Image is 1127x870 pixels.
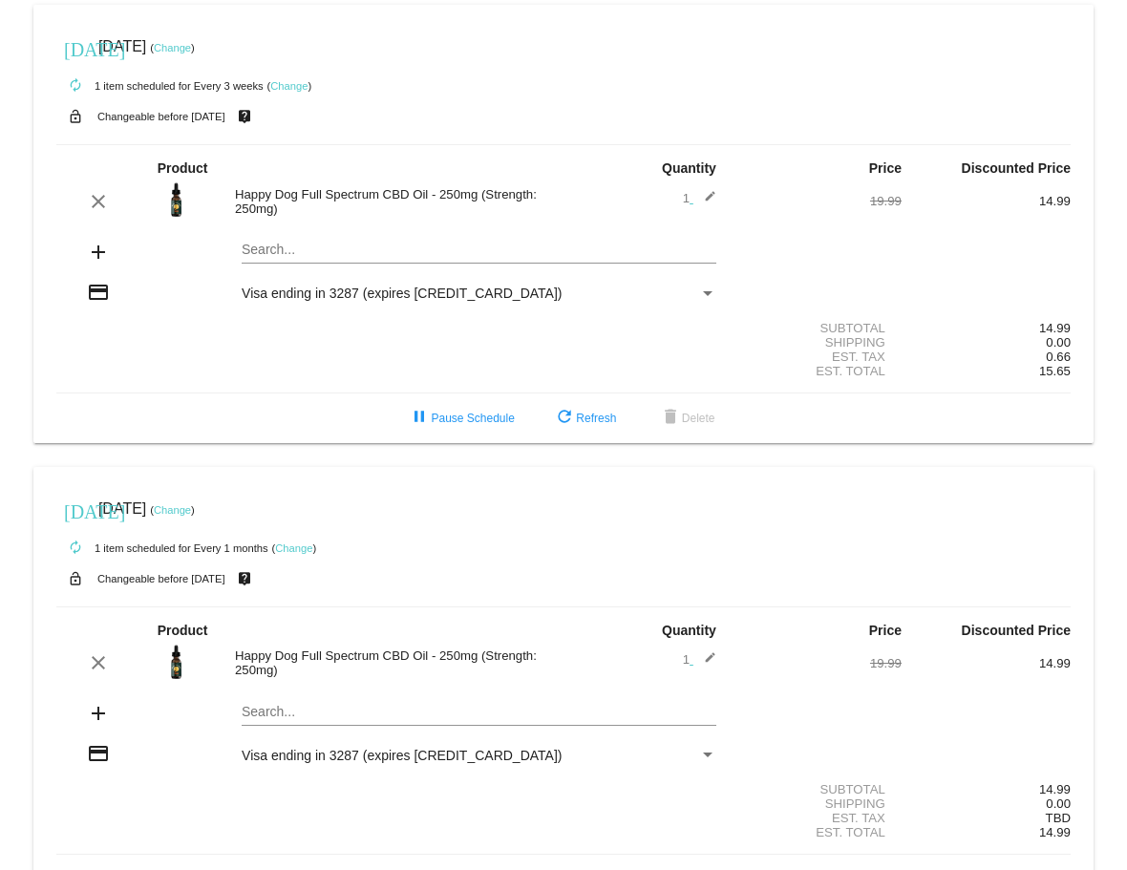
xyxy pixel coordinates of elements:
[902,194,1071,208] div: 14.99
[158,623,208,638] strong: Product
[733,194,902,208] div: 19.99
[158,180,196,219] img: Calming-Dog-Drop-250mg-Bacon-render-front.jpg
[64,537,87,560] mat-icon: autorenew
[902,782,1071,796] div: 14.99
[1046,811,1071,825] span: TBD
[733,796,902,811] div: Shipping
[56,542,268,554] small: 1 item scheduled for Every 1 months
[242,748,716,763] mat-select: Payment Method
[733,350,902,364] div: Est. Tax
[902,321,1071,335] div: 14.99
[733,321,902,335] div: Subtotal
[225,648,563,677] div: Happy Dog Full Spectrum CBD Oil - 250mg (Strength: 250mg)
[1039,364,1071,378] span: 15.65
[644,401,731,435] button: Delete
[733,335,902,350] div: Shipping
[242,705,716,720] input: Search...
[271,542,316,554] small: ( )
[242,748,562,763] span: Visa ending in 3287 (expires [CREDIT_CARD_DATA])
[154,42,191,53] a: Change
[659,407,682,430] mat-icon: delete
[64,566,87,591] mat-icon: lock_open
[1039,825,1071,839] span: 14.99
[87,742,110,765] mat-icon: credit_card
[64,499,87,521] mat-icon: [DATE]
[693,651,716,674] mat-icon: edit
[87,190,110,213] mat-icon: clear
[158,160,208,176] strong: Product
[733,364,902,378] div: Est. Total
[56,80,264,92] small: 1 item scheduled for Every 3 weeks
[158,643,196,681] img: Calming-Dog-Drop-250mg-Bacon-render-front.jpg
[242,286,716,301] mat-select: Payment Method
[225,187,563,216] div: Happy Dog Full Spectrum CBD Oil - 250mg (Strength: 250mg)
[683,652,716,667] span: 1
[87,241,110,264] mat-icon: add
[962,623,1071,638] strong: Discounted Price
[64,36,87,59] mat-icon: [DATE]
[87,281,110,304] mat-icon: credit_card
[87,651,110,674] mat-icon: clear
[553,412,616,425] span: Refresh
[154,504,191,516] a: Change
[150,504,195,516] small: ( )
[683,191,716,205] span: 1
[733,811,902,825] div: Est. Tax
[393,401,529,435] button: Pause Schedule
[87,702,110,725] mat-icon: add
[64,104,87,129] mat-icon: lock_open
[64,74,87,97] mat-icon: autorenew
[1046,796,1071,811] span: 0.00
[659,412,715,425] span: Delete
[408,407,431,430] mat-icon: pause
[1046,335,1071,350] span: 0.00
[662,160,716,176] strong: Quantity
[97,111,225,122] small: Changeable before [DATE]
[242,243,716,258] input: Search...
[538,401,631,435] button: Refresh
[902,656,1071,670] div: 14.99
[733,825,902,839] div: Est. Total
[270,80,308,92] a: Change
[408,412,514,425] span: Pause Schedule
[869,160,902,176] strong: Price
[733,782,902,796] div: Subtotal
[150,42,195,53] small: ( )
[693,190,716,213] mat-icon: edit
[869,623,902,638] strong: Price
[962,160,1071,176] strong: Discounted Price
[275,542,312,554] a: Change
[233,566,256,591] mat-icon: live_help
[97,573,225,584] small: Changeable before [DATE]
[267,80,312,92] small: ( )
[662,623,716,638] strong: Quantity
[553,407,576,430] mat-icon: refresh
[233,104,256,129] mat-icon: live_help
[1046,350,1071,364] span: 0.66
[733,656,902,670] div: 19.99
[242,286,562,301] span: Visa ending in 3287 (expires [CREDIT_CARD_DATA])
